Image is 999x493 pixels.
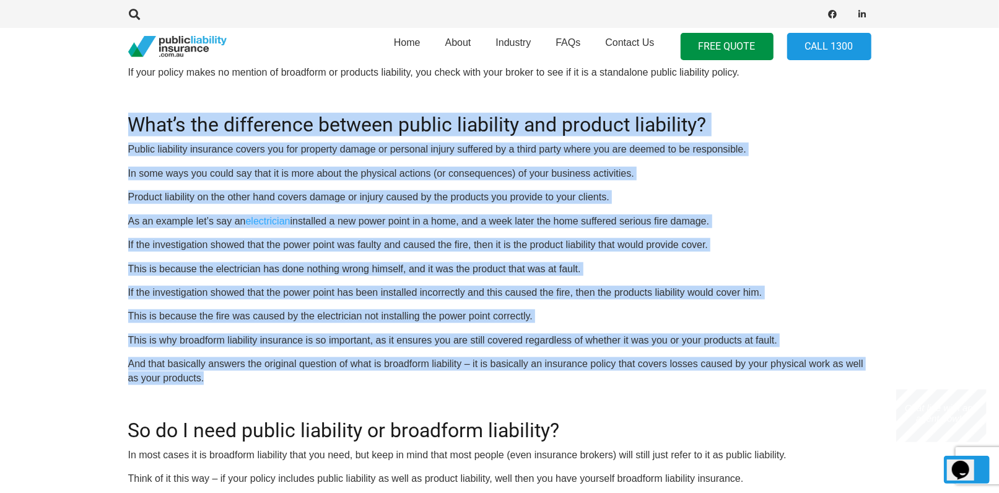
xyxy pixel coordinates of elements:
[128,309,871,323] p: This is because the fire was caused by the electrician not installing the power point correctly.
[433,24,484,69] a: About
[128,262,871,276] p: This is because the electrician has done nothing wrong himself, and it was the product that was a...
[593,24,666,69] a: Contact Us
[824,6,842,23] a: Facebook
[681,33,774,61] a: FREE QUOTE
[128,66,871,79] p: If your policy makes no mention of broadform or products liability, you check with your broker to...
[128,215,871,228] p: As an example let’s say an installed a new power point in a home, and a week later the home suffe...
[123,9,147,20] a: Search
[382,24,433,69] a: Home
[128,167,871,180] p: In some ways you could say that it is more about the physical actions (or consequences) of your b...
[128,190,871,204] p: Product liability on the other hand covers damage or injury caused by the products you provide to...
[128,36,227,58] a: pli_logotransparent
[128,286,871,300] p: If the investigation showed that the power point has been installed incorrectly and this caused t...
[787,33,871,61] a: Call 1300
[495,37,531,48] span: Industry
[543,24,593,69] a: FAQs
[947,443,987,481] iframe: chat widget
[128,334,871,347] p: This is why broadform liability insurance is so important, as it ensures you are still covered re...
[394,37,421,48] span: Home
[605,37,654,48] span: Contact Us
[128,98,871,136] h2: What’s the difference between public liability and product liability?
[128,448,871,462] p: In most cases it is broadform liability that you need, but keep in mind that most people (even in...
[944,456,990,484] a: Back to top
[854,6,871,23] a: LinkedIn
[246,216,290,226] a: electrician
[128,472,871,486] p: Think of it this way – if your policy includes public liability as well as product liability, wel...
[483,24,543,69] a: Industry
[128,404,871,442] h2: So do I need public liability or broadform liability?
[445,37,471,48] span: About
[896,389,987,442] iframe: chat widget
[556,37,580,48] span: FAQs
[128,143,871,156] p: Public liability insurance covers you for property damage or personal injury suffered by a third ...
[128,238,871,252] p: If the investigation showed that the power point was faulty and caused the fire, then it is the p...
[128,357,871,385] p: And that basically answers the original question of what is broadform liability – it is basically...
